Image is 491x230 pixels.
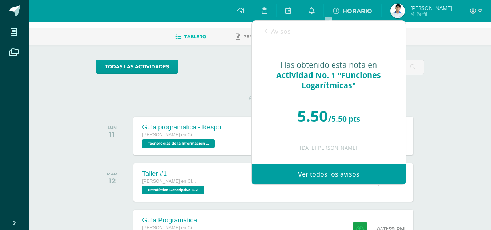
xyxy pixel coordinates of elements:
[184,34,206,39] span: Tablero
[237,94,283,101] span: AGOSTO
[410,11,452,17] span: Mi Perfil
[108,125,117,130] div: LUN
[346,27,356,35] span: 568
[142,217,197,224] div: Guía Programática
[266,145,391,151] div: [DATE][PERSON_NAME]
[390,4,405,18] img: 374c95e294a0aa78f3cacb18a9b8c350.png
[142,139,215,148] span: Tecnologías de la Información y Comunicación 5 '5.2'
[142,179,197,184] span: [PERSON_NAME] en Ciencias y Letras
[107,172,117,177] div: MAR
[175,31,206,43] a: Tablero
[142,170,206,178] div: Taller #1
[342,8,372,15] span: HORARIO
[96,60,178,74] a: todas las Actividades
[328,114,360,124] span: /5.50 pts
[252,164,406,184] a: Ver todos los avisos
[266,60,391,90] div: Has obtenido esta nota en
[346,27,393,35] span: avisos sin leer
[142,186,204,194] span: Estadística Descriptiva '5.2'
[142,124,229,131] div: Guía programática - Responsabilidad
[410,4,452,12] span: [PERSON_NAME]
[271,27,291,36] span: Avisos
[297,105,328,126] span: 5.50
[107,177,117,185] div: 12
[236,31,305,43] a: Pendientes de entrega
[243,34,305,39] span: Pendientes de entrega
[142,132,197,137] span: [PERSON_NAME] en Ciencias y Letras
[276,70,381,90] span: Actividad No. 1 "Funciones Logarítmicas"
[108,130,117,139] div: 11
